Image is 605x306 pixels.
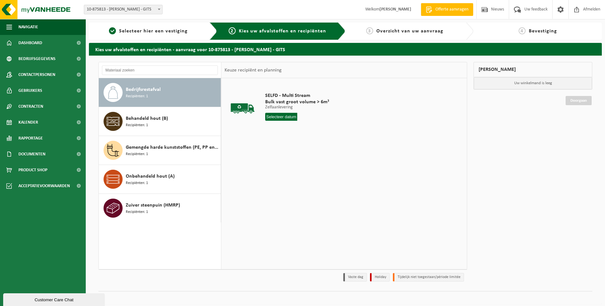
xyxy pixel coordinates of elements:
[126,86,161,93] span: Bedrijfsrestafval
[370,273,390,282] li: Holiday
[229,27,236,34] span: 2
[434,6,470,13] span: Offerte aanvragen
[265,113,297,121] input: Selecteer datum
[126,122,148,128] span: Recipiënten: 1
[18,162,47,178] span: Product Shop
[529,29,557,34] span: Bevestiging
[126,173,175,180] span: Onbehandeld hout (A)
[18,178,70,194] span: Acceptatievoorwaarden
[566,96,592,105] a: Doorgaan
[18,114,38,130] span: Kalender
[343,273,367,282] li: Vaste dag
[109,27,116,34] span: 1
[89,43,602,55] h2: Kies uw afvalstoffen en recipiënten - aanvraag voor 10-875813 - [PERSON_NAME] - GITS
[474,77,592,89] p: Uw winkelmand is leeg
[126,209,148,215] span: Recipiënten: 1
[126,151,148,157] span: Recipiënten: 1
[239,29,326,34] span: Kies uw afvalstoffen en recipiënten
[265,105,329,110] p: Zelfaanlevering
[126,180,148,186] span: Recipiënten: 1
[18,146,45,162] span: Documenten
[18,67,55,83] span: Contactpersonen
[18,51,56,67] span: Bedrijfsgegevens
[99,78,221,107] button: Bedrijfsrestafval Recipiënten: 1
[221,62,285,78] div: Keuze recipiënt en planning
[3,292,106,306] iframe: chat widget
[474,62,592,77] div: [PERSON_NAME]
[366,27,373,34] span: 3
[18,130,43,146] span: Rapportage
[265,99,329,105] span: Bulk vast groot volume > 6m³
[421,3,473,16] a: Offerte aanvragen
[84,5,163,14] span: 10-875813 - DEBACKERE DAVY - GITS
[92,27,205,35] a: 1Selecteer hier een vestiging
[99,136,221,165] button: Gemengde harde kunststoffen (PE, PP en PVC), recycleerbaar (industrieel) Recipiënten: 1
[18,35,42,51] span: Dashboard
[99,194,221,222] button: Zuiver steenpuin (HMRP) Recipiënten: 1
[380,7,411,12] strong: [PERSON_NAME]
[519,27,526,34] span: 4
[126,144,219,151] span: Gemengde harde kunststoffen (PE, PP en PVC), recycleerbaar (industrieel)
[119,29,188,34] span: Selecteer hier een vestiging
[393,273,464,282] li: Tijdelijk niet toegestaan/période limitée
[18,99,43,114] span: Contracten
[126,201,180,209] span: Zuiver steenpuin (HMRP)
[99,107,221,136] button: Behandeld hout (B) Recipiënten: 1
[18,19,38,35] span: Navigatie
[126,115,168,122] span: Behandeld hout (B)
[102,65,218,75] input: Materiaal zoeken
[376,29,443,34] span: Overzicht van uw aanvraag
[265,92,329,99] span: SELFD - Multi Stream
[126,93,148,99] span: Recipiënten: 1
[99,165,221,194] button: Onbehandeld hout (A) Recipiënten: 1
[18,83,42,99] span: Gebruikers
[84,5,162,14] span: 10-875813 - DEBACKERE DAVY - GITS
